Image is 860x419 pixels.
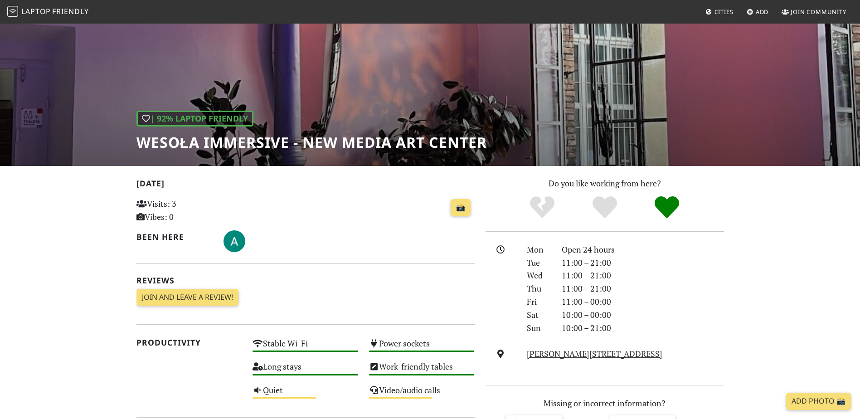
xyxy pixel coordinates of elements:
[247,336,364,359] div: Stable Wi-Fi
[791,8,846,16] span: Join Community
[636,195,698,220] div: Definitely!
[778,4,850,20] a: Join Community
[224,230,245,252] img: 6742-aleksandra.jpg
[136,338,242,347] h2: Productivity
[7,4,89,20] a: LaptopFriendly LaptopFriendly
[136,289,238,306] a: Join and leave a review!
[486,397,724,410] p: Missing or incorrect information?
[136,179,475,192] h2: [DATE]
[556,243,729,256] div: Open 24 hours
[521,308,556,322] div: Sat
[756,8,769,16] span: Add
[136,134,487,151] h1: Wesoła Immersive - New Media Art Center
[136,232,213,242] h2: Been here
[451,199,471,216] a: 📸
[556,282,729,295] div: 11:00 – 21:00
[364,336,480,359] div: Power sockets
[556,295,729,308] div: 11:00 – 00:00
[364,359,480,382] div: Work-friendly tables
[521,269,556,282] div: Wed
[136,111,253,127] div: | 92% Laptop Friendly
[486,177,724,190] p: Do you like working from here?
[743,4,773,20] a: Add
[702,4,737,20] a: Cities
[52,6,88,16] span: Friendly
[556,322,729,335] div: 10:00 – 21:00
[521,256,556,269] div: Tue
[521,243,556,256] div: Mon
[521,322,556,335] div: Sun
[521,282,556,295] div: Thu
[511,195,573,220] div: No
[786,393,851,410] a: Add Photo 📸
[556,308,729,322] div: 10:00 – 00:00
[247,383,364,406] div: Quiet
[224,235,245,246] span: Aleksandra R.
[136,197,242,224] p: Visits: 3 Vibes: 0
[714,8,734,16] span: Cities
[573,195,636,220] div: Yes
[7,6,18,17] img: LaptopFriendly
[136,276,475,285] h2: Reviews
[556,256,729,269] div: 11:00 – 21:00
[527,348,662,359] a: [PERSON_NAME][STREET_ADDRESS]
[556,269,729,282] div: 11:00 – 21:00
[21,6,51,16] span: Laptop
[247,359,364,382] div: Long stays
[521,295,556,308] div: Fri
[364,383,480,406] div: Video/audio calls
